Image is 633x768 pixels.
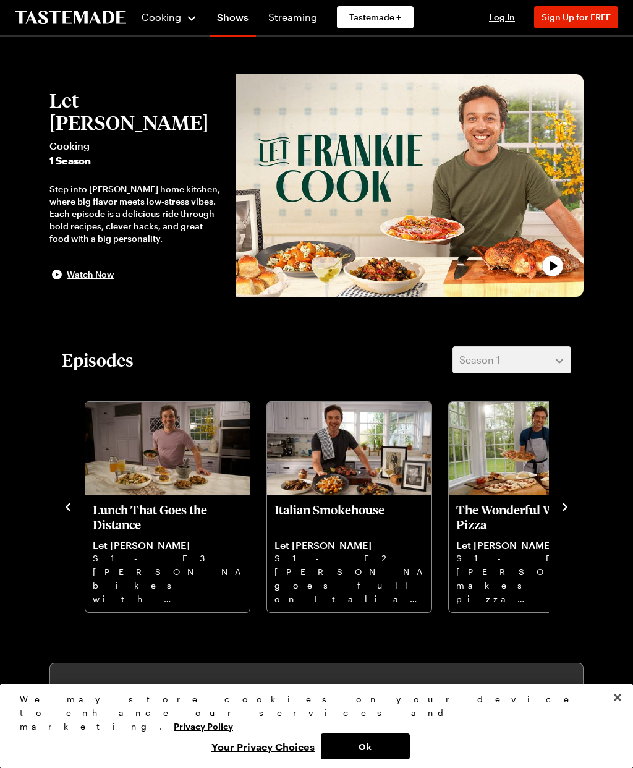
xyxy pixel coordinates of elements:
[67,268,114,281] span: Watch Now
[449,402,613,495] img: The Wonderful World of Pizza
[321,733,410,759] button: Ok
[274,502,424,605] a: Italian Smokehouse
[49,89,224,134] h2: Let [PERSON_NAME]
[459,352,500,367] span: Season 1
[236,74,584,297] button: play trailer
[542,12,611,22] span: Sign Up for FREE
[85,402,250,495] img: Lunch That Goes the Distance
[15,11,126,25] a: To Tastemade Home Page
[93,552,242,565] p: S1 - E3
[274,565,424,605] p: [PERSON_NAME] goes full on Italian steakhouse with Treviso salad, ice cold martinis, and Bistecca...
[604,684,631,711] button: Close
[267,402,431,612] div: Italian Smokehouse
[210,2,256,37] a: Shows
[559,498,571,513] button: navigate to next item
[534,6,618,28] button: Sign Up for FREE
[349,11,401,23] span: Tastemade +
[85,402,250,612] div: Lunch That Goes the Distance
[142,11,181,23] span: Cooking
[62,349,134,371] h2: Episodes
[274,552,424,565] p: S1 - E2
[449,402,613,612] div: The Wonderful World of Pizza
[93,539,242,552] p: Let [PERSON_NAME]
[93,502,242,605] a: Lunch That Goes the Distance
[452,346,571,373] button: Season 1
[267,402,431,495] img: Italian Smokehouse
[49,89,224,282] button: Let [PERSON_NAME]Cooking1 SeasonStep into [PERSON_NAME] home kitchen, where big flavor meets low-...
[49,183,224,245] div: Step into [PERSON_NAME] home kitchen, where big flavor meets low-stress vibes. Each episode is a ...
[456,539,606,552] p: Let [PERSON_NAME]
[456,565,606,605] p: [PERSON_NAME] makes pizza magic with two doughs, from Grilled Pizza to Grandma slices to honey-dr...
[448,398,629,613] div: 6 / 6
[174,720,233,732] a: More information about your privacy, opens in a new tab
[489,12,515,22] span: Log In
[337,6,414,28] a: Tastemade +
[456,502,606,532] p: The Wonderful World of Pizza
[49,139,224,153] span: Cooking
[20,693,603,733] div: We may store cookies on your device to enhance our services and marketing.
[456,552,606,565] p: S1 - E1
[84,398,266,613] div: 4 / 6
[274,502,424,532] p: Italian Smokehouse
[93,565,242,605] p: [PERSON_NAME] bikes with Date Balls, forages ramps for pasta, and serves Juicy [PERSON_NAME] burg...
[477,11,527,23] button: Log In
[274,539,424,552] p: Let [PERSON_NAME]
[205,733,321,759] button: Your Privacy Choices
[456,502,606,605] a: The Wonderful World of Pizza
[141,2,197,32] button: Cooking
[20,693,603,759] div: Privacy
[62,498,74,513] button: navigate to previous item
[49,153,224,168] span: 1 Season
[236,74,584,297] img: Let Frankie Cook
[93,502,242,532] p: Lunch That Goes the Distance
[266,398,448,613] div: 5 / 6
